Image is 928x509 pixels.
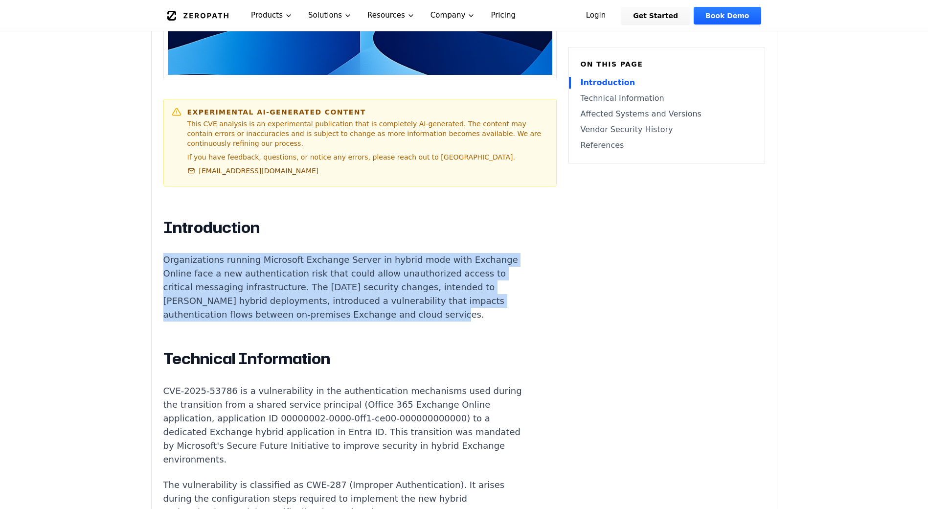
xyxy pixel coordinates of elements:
a: Login [574,7,618,24]
a: References [581,139,753,151]
a: Affected Systems and Versions [581,108,753,120]
a: Get Started [621,7,690,24]
p: Organizations running Microsoft Exchange Server in hybrid mode with Exchange Online face a new au... [163,253,527,322]
h6: On this page [581,59,753,69]
p: CVE-2025-53786 is a vulnerability in the authentication mechanisms used during the transition fro... [163,384,527,466]
a: Technical Information [581,93,753,104]
a: Vendor Security History [581,124,753,136]
p: This CVE analysis is an experimental publication that is completely AI-generated. The content may... [187,119,548,148]
a: Book Demo [694,7,761,24]
h6: Experimental AI-Generated Content [187,107,548,117]
p: If you have feedback, questions, or notice any errors, please reach out to [GEOGRAPHIC_DATA]. [187,152,548,162]
a: [EMAIL_ADDRESS][DOMAIN_NAME] [187,166,319,176]
h2: Technical Information [163,349,527,369]
a: Introduction [581,77,753,89]
h2: Introduction [163,218,527,237]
